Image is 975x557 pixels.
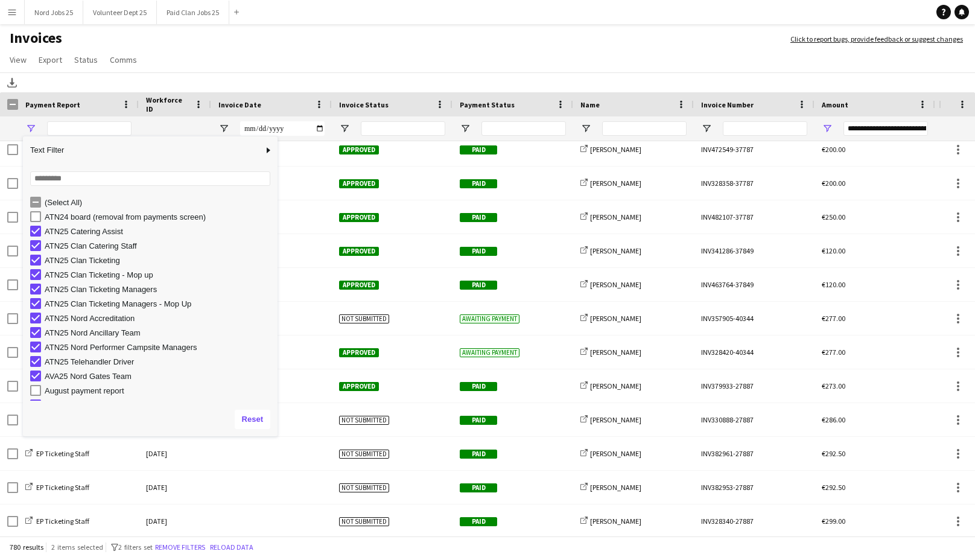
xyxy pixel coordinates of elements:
span: Status [74,54,98,65]
span: Paid [460,179,497,188]
div: INV382961-27887 [694,437,815,470]
span: Approved [339,213,379,222]
input: Search filter values [30,171,270,186]
div: INV330888-27887 [694,403,815,436]
span: Paid [460,247,497,256]
button: Open Filter Menu [218,123,229,134]
button: Open Filter Menu [25,123,36,134]
span: Not submitted [339,416,389,425]
div: INV328420-40344 [694,336,815,369]
span: [PERSON_NAME] [590,415,641,424]
div: INV472549-37787 [694,133,815,166]
span: EP Ticketing Staff [36,483,89,492]
div: August payment report [45,386,274,395]
button: Volunteer Dept 25 [83,1,157,24]
span: Paid [460,281,497,290]
div: INV357905-40344 [694,302,815,335]
div: ATN25 Clan Catering Staff [45,241,274,250]
button: Open Filter Menu [460,123,471,134]
span: Not submitted [339,483,389,492]
span: Paid [460,382,497,391]
div: ATN25 Nord Performer Campsite Managers [45,343,274,352]
div: [DATE] [139,504,211,538]
span: Not submitted [339,517,389,526]
span: €286.00 [822,415,845,424]
span: Payment Report [25,100,80,109]
div: BTP25 Accreditation [45,401,274,410]
button: Remove filters [153,541,208,554]
a: EP Ticketing Staff [25,483,89,492]
span: €200.00 [822,179,845,188]
span: [PERSON_NAME] [590,348,641,357]
span: Name [580,100,600,109]
div: Column Filter [23,136,278,436]
span: Paid [460,483,497,492]
span: €277.00 [822,314,845,323]
div: ATN24 board (removal from payments screen) [45,212,274,221]
button: Open Filter Menu [580,123,591,134]
button: Open Filter Menu [701,123,712,134]
span: Paid [460,517,497,526]
span: [PERSON_NAME] [590,483,641,492]
div: [DATE] [139,471,211,504]
span: [PERSON_NAME] [590,145,641,154]
span: Comms [110,54,137,65]
span: €120.00 [822,280,845,289]
span: Export [39,54,62,65]
span: €200.00 [822,145,845,154]
div: ATN25 Catering Assist [45,227,274,236]
button: Reset [235,410,270,429]
input: Invoice Date Filter Input [240,121,325,136]
span: Not submitted [339,314,389,323]
span: €292.50 [822,483,845,492]
span: Approved [339,382,379,391]
span: 2 filters set [118,543,153,552]
span: Awaiting payment [460,348,519,357]
span: Approved [339,179,379,188]
div: INV379933-27887 [694,369,815,403]
span: Approved [339,145,379,154]
button: Open Filter Menu [339,123,350,134]
div: [DATE] [139,437,211,470]
a: Export [34,52,67,68]
div: ATN25 Nord Accreditation [45,314,274,323]
span: Payment Status [460,100,515,109]
input: Name Filter Input [602,121,687,136]
span: €250.00 [822,212,845,221]
div: (Select All) [45,198,274,207]
div: ATN25 Clan Ticketing - Mop up [45,270,274,279]
button: Paid Clan Jobs 25 [157,1,229,24]
div: INV463764-37849 [694,268,815,301]
a: Click to report bugs, provide feedback or suggest changes [790,34,963,45]
button: Nord Jobs 25 [25,1,83,24]
span: Invoice Status [339,100,389,109]
div: INV482107-37787 [694,200,815,234]
span: €299.00 [822,517,845,526]
input: Invoice Status Filter Input [361,121,445,136]
span: Paid [460,213,497,222]
span: [PERSON_NAME] [590,280,641,289]
span: EP Ticketing Staff [36,517,89,526]
span: Not submitted [339,450,389,459]
a: Comms [105,52,142,68]
div: ATN25 Nord Ancillary Team [45,328,274,337]
span: [PERSON_NAME] [590,517,641,526]
app-action-btn: Download [5,75,19,90]
span: Paid [460,450,497,459]
div: INV328340-27887 [694,504,815,538]
span: [PERSON_NAME] [590,246,641,255]
a: EP Ticketing Staff [25,517,89,526]
span: View [10,54,27,65]
div: INV382953-27887 [694,471,815,504]
button: Open Filter Menu [822,123,833,134]
div: INV341286-37849 [694,234,815,267]
a: Status [69,52,103,68]
span: €277.00 [822,348,845,357]
a: EP Ticketing Staff [25,449,89,458]
div: ATN25 Telehandler Driver [45,357,274,366]
span: €120.00 [822,246,845,255]
span: Amount [822,100,848,109]
div: ATN25 Clan Ticketing [45,256,274,265]
span: [PERSON_NAME] [590,449,641,458]
span: Approved [339,348,379,357]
